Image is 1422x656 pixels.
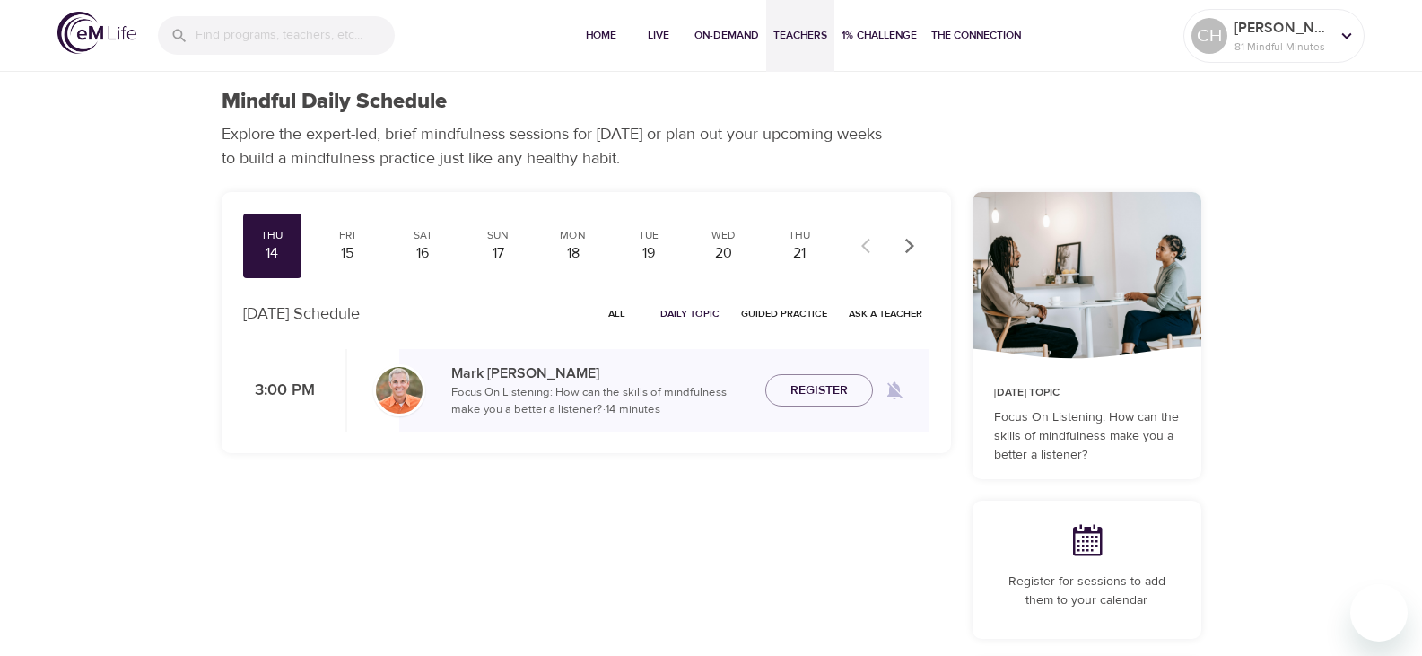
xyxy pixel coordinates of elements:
div: 17 [475,243,520,264]
span: Register [790,380,848,402]
div: 19 [626,243,671,264]
div: Mon [551,228,596,243]
span: Guided Practice [741,305,827,322]
span: Daily Topic [660,305,720,322]
img: Mark_Pirtle-min.jpg [376,367,423,414]
p: Focus On Listening: How can the skills of mindfulness make you a better a listener? [994,408,1180,465]
span: The Connection [931,26,1021,45]
div: Thu [250,228,295,243]
p: [DATE] Topic [994,385,1180,401]
div: Fri [325,228,370,243]
span: Teachers [773,26,827,45]
p: Mark [PERSON_NAME] [451,363,751,384]
iframe: Button to launch messaging window [1350,584,1408,642]
div: 18 [551,243,596,264]
img: logo [57,12,136,54]
button: Ask a Teacher [842,300,929,328]
div: CH [1191,18,1227,54]
span: Live [637,26,680,45]
div: Wed [702,228,746,243]
button: Daily Topic [653,300,727,328]
div: Tue [626,228,671,243]
div: 14 [250,243,295,264]
div: Sun [475,228,520,243]
span: On-Demand [694,26,759,45]
p: 3:00 PM [243,379,315,403]
span: 1% Challenge [842,26,917,45]
button: Guided Practice [734,300,834,328]
p: [DATE] Schedule [243,302,360,326]
p: Register for sessions to add them to your calendar [994,573,1180,610]
div: 15 [325,243,370,264]
span: Remind me when a class goes live every Thursday at 3:00 PM [873,369,916,412]
button: Register [765,374,873,407]
h1: Mindful Daily Schedule [222,89,447,115]
input: Find programs, teachers, etc... [196,16,395,55]
div: 16 [400,243,445,264]
p: Focus On Listening: How can the skills of mindfulness make you a better a listener? · 14 minutes [451,384,751,419]
div: 21 [777,243,822,264]
div: Sat [400,228,445,243]
div: Thu [777,228,822,243]
p: [PERSON_NAME] [1234,17,1330,39]
div: 20 [702,243,746,264]
span: Ask a Teacher [849,305,922,322]
span: All [596,305,639,322]
p: Explore the expert-led, brief mindfulness sessions for [DATE] or plan out your upcoming weeks to ... [222,122,894,171]
p: 81 Mindful Minutes [1234,39,1330,55]
span: Home [580,26,623,45]
button: All [589,300,646,328]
